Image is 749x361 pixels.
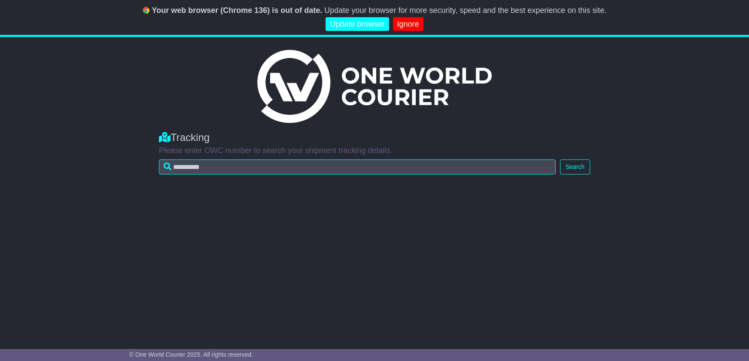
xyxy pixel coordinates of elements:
[159,146,590,156] p: Please enter OWC number to search your shipment tracking details.
[257,50,492,123] img: Light
[152,6,323,15] b: Your web browser (Chrome 136) is out of date.
[560,159,590,174] button: Search
[324,6,606,15] span: Update your browser for more security, speed and the best experience on this site.
[393,17,423,31] a: Ignore
[159,132,590,144] div: Tracking
[129,351,253,358] span: © One World Courier 2025. All rights reserved.
[326,17,389,31] a: Update browser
